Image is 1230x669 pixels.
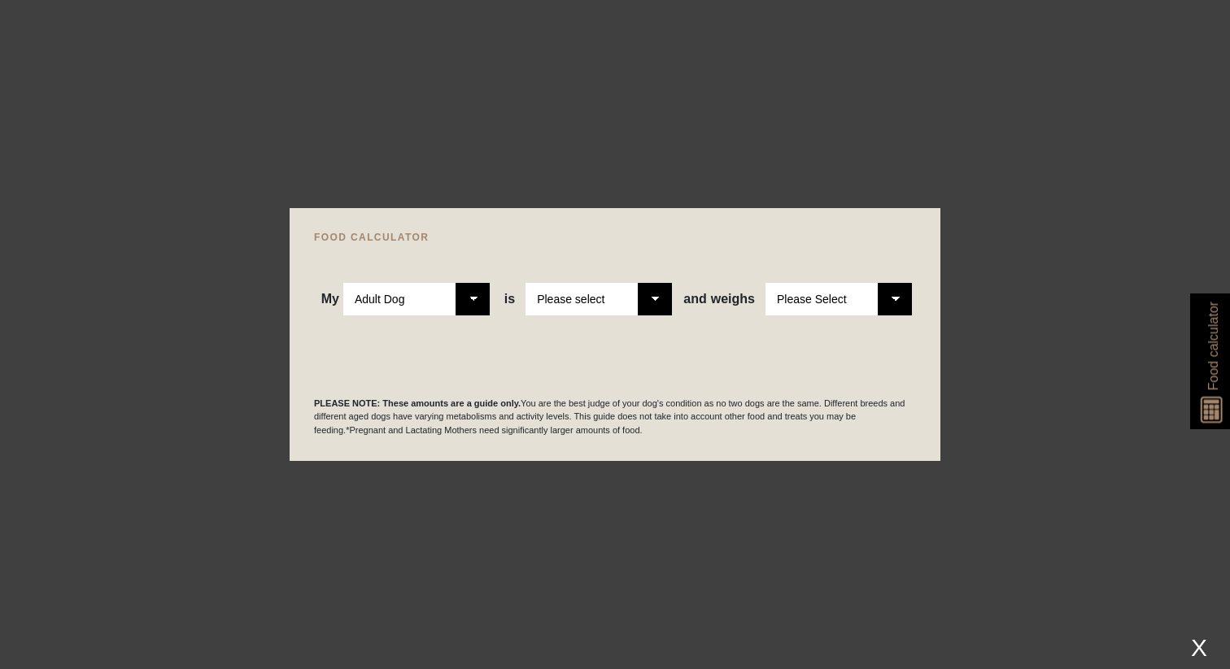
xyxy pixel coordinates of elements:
p: You are the best judge of your dog's condition as no two dogs are the same. Different breeds and ... [314,397,916,437]
span: weighs [683,292,755,306]
b: PLEASE NOTE: These amounts are a guide only. [314,398,521,408]
span: Food calculator [1203,302,1223,390]
h4: FOOD CALCULATOR [314,232,916,242]
span: and [683,292,710,306]
span: My [321,292,339,306]
div: X [1184,634,1214,661]
span: is [504,292,515,306]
